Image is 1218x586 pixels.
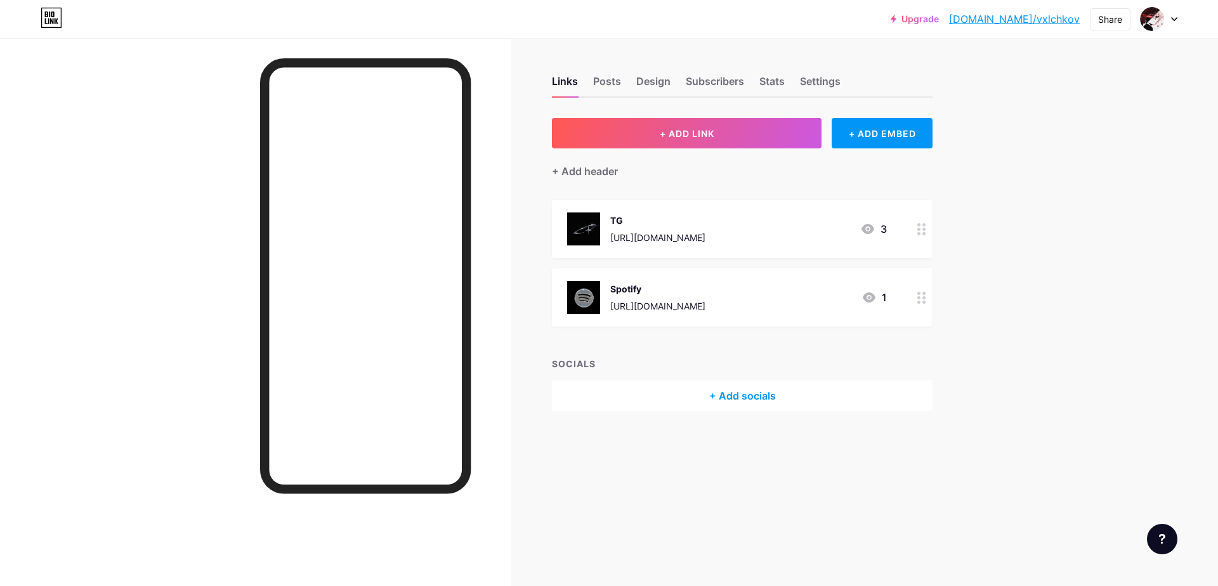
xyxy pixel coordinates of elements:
[552,74,578,96] div: Links
[861,290,887,305] div: 1
[949,11,1080,27] a: [DOMAIN_NAME]/vxlchkov
[891,14,939,24] a: Upgrade
[552,381,933,411] div: + Add socials
[610,214,705,227] div: TG
[552,164,618,179] div: + Add header
[1140,7,1164,31] img: vxlchkov
[660,128,714,139] span: + ADD LINK
[1098,13,1122,26] div: Share
[567,281,600,314] img: Spotify
[832,118,933,148] div: + ADD EMBED
[800,74,841,96] div: Settings
[759,74,785,96] div: Stats
[610,299,705,313] div: [URL][DOMAIN_NAME]
[593,74,621,96] div: Posts
[610,282,705,296] div: Spotify
[686,74,744,96] div: Subscribers
[552,118,822,148] button: + ADD LINK
[552,357,933,370] div: SOCIALS
[610,231,705,244] div: [URL][DOMAIN_NAME]
[860,221,887,237] div: 3
[567,212,600,245] img: TG
[636,74,671,96] div: Design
